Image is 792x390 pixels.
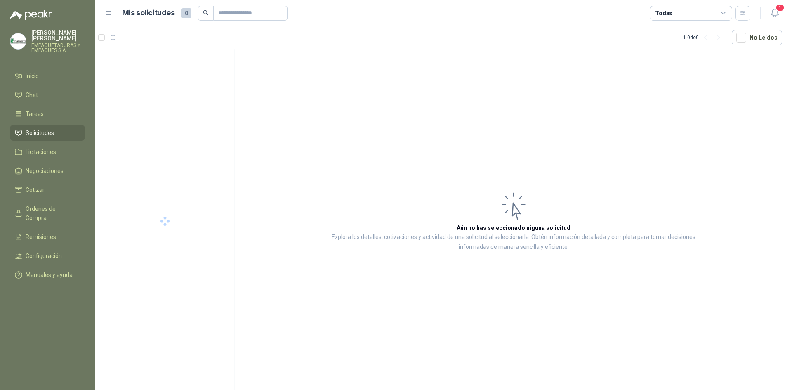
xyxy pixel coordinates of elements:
a: Manuales y ayuda [10,267,85,283]
img: Logo peakr [10,10,52,20]
a: Remisiones [10,229,85,245]
a: Inicio [10,68,85,84]
a: Chat [10,87,85,103]
button: No Leídos [732,30,782,45]
a: Configuración [10,248,85,264]
div: 1 - 0 de 0 [683,31,725,44]
span: 0 [181,8,191,18]
p: [PERSON_NAME] [PERSON_NAME] [31,30,85,41]
span: Negociaciones [26,166,64,175]
a: Negociaciones [10,163,85,179]
a: Cotizar [10,182,85,198]
span: Órdenes de Compra [26,204,77,222]
a: Órdenes de Compra [10,201,85,226]
h3: Aún no has seleccionado niguna solicitud [457,223,570,232]
p: Explora los detalles, cotizaciones y actividad de una solicitud al seleccionarla. Obtén informaci... [318,232,709,252]
button: 1 [767,6,782,21]
span: Tareas [26,109,44,118]
p: EMPAQUETADURAS Y EMPAQUES S.A [31,43,85,53]
span: 1 [775,4,785,12]
span: Solicitudes [26,128,54,137]
img: Company Logo [10,33,26,49]
div: Todas [655,9,672,18]
a: Solicitudes [10,125,85,141]
a: Licitaciones [10,144,85,160]
span: search [203,10,209,16]
span: Configuración [26,251,62,260]
a: Tareas [10,106,85,122]
span: Remisiones [26,232,56,241]
span: Manuales y ayuda [26,270,73,279]
span: Inicio [26,71,39,80]
span: Cotizar [26,185,45,194]
h1: Mis solicitudes [122,7,175,19]
span: Chat [26,90,38,99]
span: Licitaciones [26,147,56,156]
